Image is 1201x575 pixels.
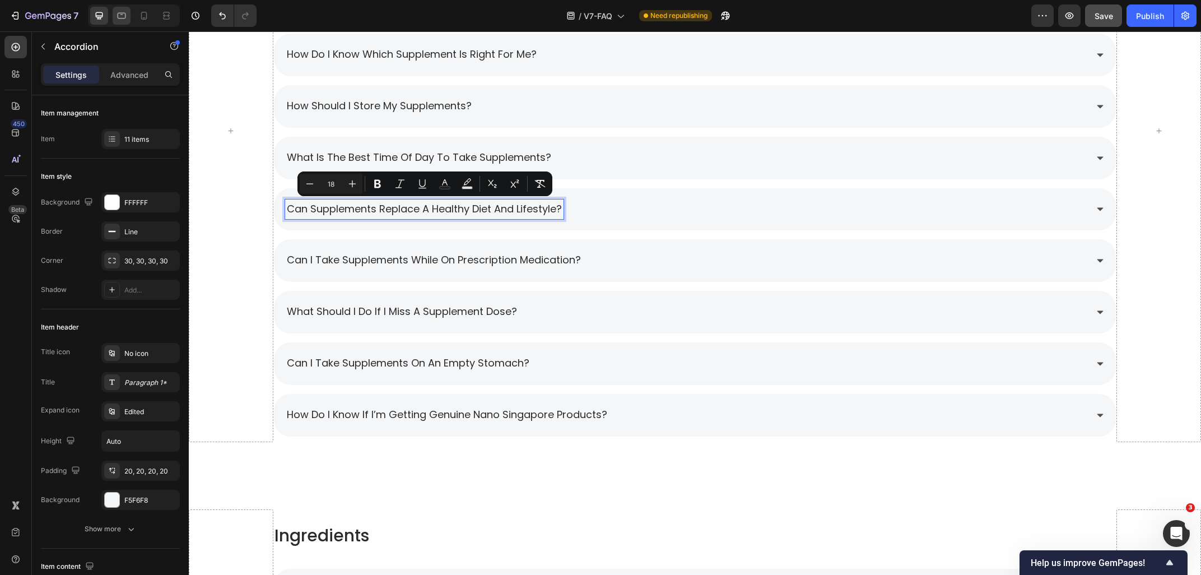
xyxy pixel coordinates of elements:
div: Item style [41,171,72,182]
div: Item content [41,559,96,574]
div: Show more [85,523,137,535]
div: Border [41,226,63,237]
input: Auto [102,431,179,451]
div: 450 [11,119,27,128]
div: Corner [41,256,63,266]
div: Item management [41,108,99,118]
div: Shadow [41,285,67,295]
div: Background [41,495,80,505]
button: 7 [4,4,83,27]
div: 20, 20, 20, 20 [124,466,177,476]
button: Show more [41,519,180,539]
div: Add... [124,285,177,295]
span: Help us improve GemPages! [1031,558,1163,568]
div: Item [41,134,55,144]
div: 11 items [124,135,177,145]
div: Padding [41,463,82,479]
div: Paragraph 1* [124,378,177,388]
div: Title icon [41,347,70,357]
button: Show survey - Help us improve GemPages! [1031,556,1176,569]
iframe: Intercom live chat [1163,520,1190,547]
div: Line [124,227,177,237]
div: 30, 30, 30, 30 [124,256,177,266]
div: Editor contextual toolbar [297,171,552,196]
div: Background [41,195,95,210]
span: / [579,10,581,22]
p: Advanced [110,69,148,81]
button: Publish [1126,4,1174,27]
div: Undo/Redo [211,4,257,27]
div: Item header [41,322,79,332]
span: 3 [1186,503,1195,512]
div: Expand icon [41,405,80,415]
p: 7 [73,9,78,22]
span: V7-FAQ [584,10,612,22]
div: Beta [8,205,27,214]
p: Settings [55,69,87,81]
div: Edited [124,407,177,417]
div: F5F6F8 [124,495,177,506]
div: Height [41,434,77,449]
div: Title [41,377,55,387]
span: Save [1095,11,1113,21]
div: FFFFFF [124,198,177,208]
p: Accordion [54,40,150,53]
iframe: Design area [189,31,1201,575]
div: No icon [124,349,177,359]
span: Need republishing [650,11,707,21]
div: Publish [1136,10,1164,22]
button: Save [1085,4,1122,27]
